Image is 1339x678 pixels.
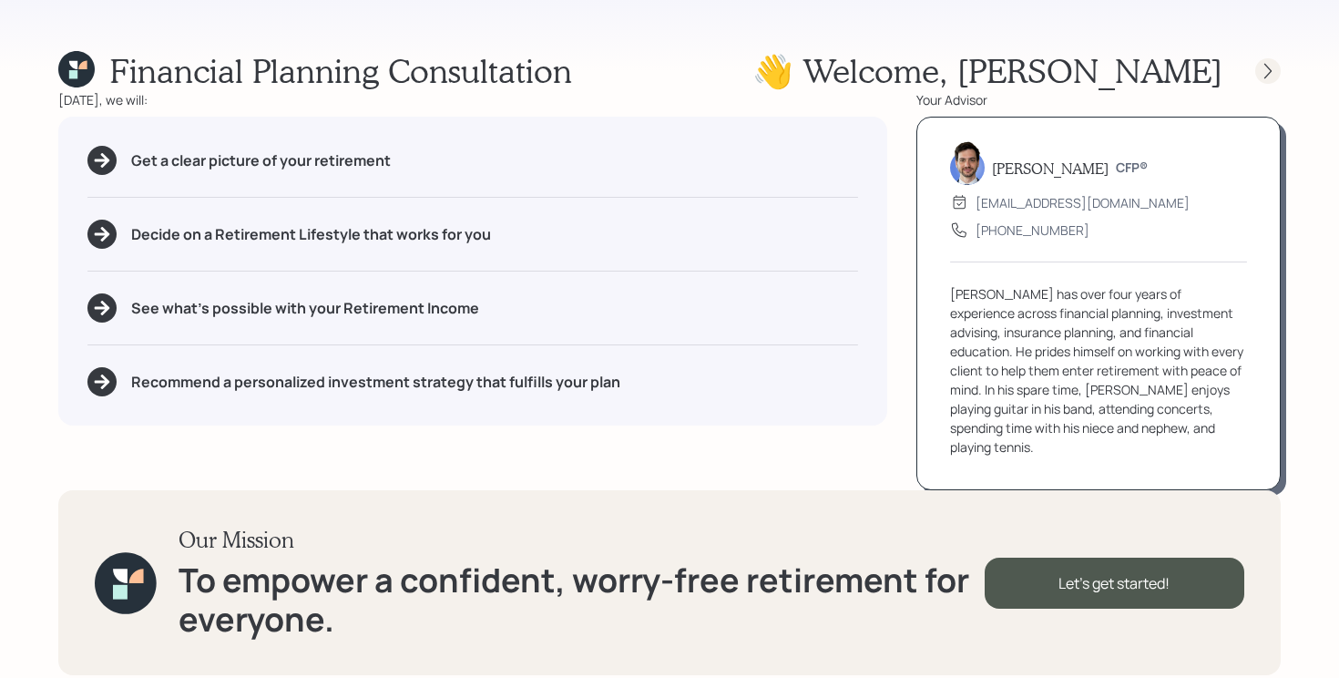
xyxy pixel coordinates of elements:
[985,558,1244,609] div: Let's get started!
[950,141,985,185] img: jonah-coleman-headshot.png
[131,152,391,169] h5: Get a clear picture of your retirement
[1116,160,1148,176] h6: CFP®
[109,51,572,90] h1: Financial Planning Consultation
[179,527,985,553] h3: Our Mission
[950,284,1247,457] div: [PERSON_NAME] has over four years of experience across financial planning, investment advising, i...
[58,90,887,109] div: [DATE], we will:
[916,90,1281,109] div: Your Advisor
[131,300,479,317] h5: See what's possible with your Retirement Income
[992,159,1109,177] h5: [PERSON_NAME]
[752,51,1222,90] h1: 👋 Welcome , [PERSON_NAME]
[131,374,620,391] h5: Recommend a personalized investment strategy that fulfills your plan
[179,560,985,639] h1: To empower a confident, worry-free retirement for everyone.
[131,226,491,243] h5: Decide on a Retirement Lifestyle that works for you
[976,193,1190,212] div: [EMAIL_ADDRESS][DOMAIN_NAME]
[976,221,1089,240] div: [PHONE_NUMBER]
